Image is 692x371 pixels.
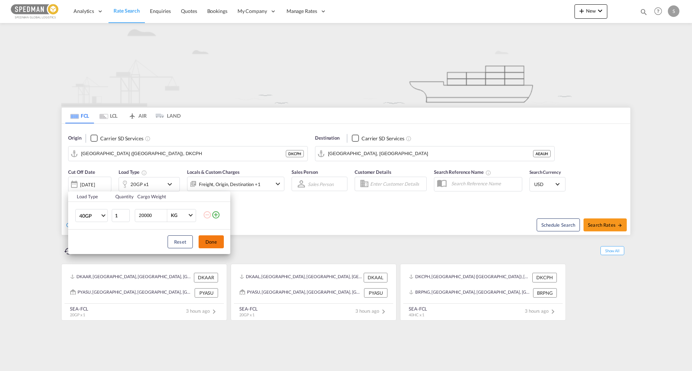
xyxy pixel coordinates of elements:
div: Cargo Weight [137,193,199,200]
md-icon: icon-minus-circle-outline [203,211,212,219]
span: 40GP [79,212,100,220]
th: Quantity [111,191,133,202]
th: Load Type [68,191,111,202]
md-icon: icon-plus-circle-outline [212,211,220,219]
input: Enter Weight [138,209,167,222]
div: KG [171,212,177,218]
md-select: Choose: 40GP [75,209,108,222]
button: Reset [168,235,193,248]
button: Done [199,235,224,248]
input: Qty [112,209,130,222]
